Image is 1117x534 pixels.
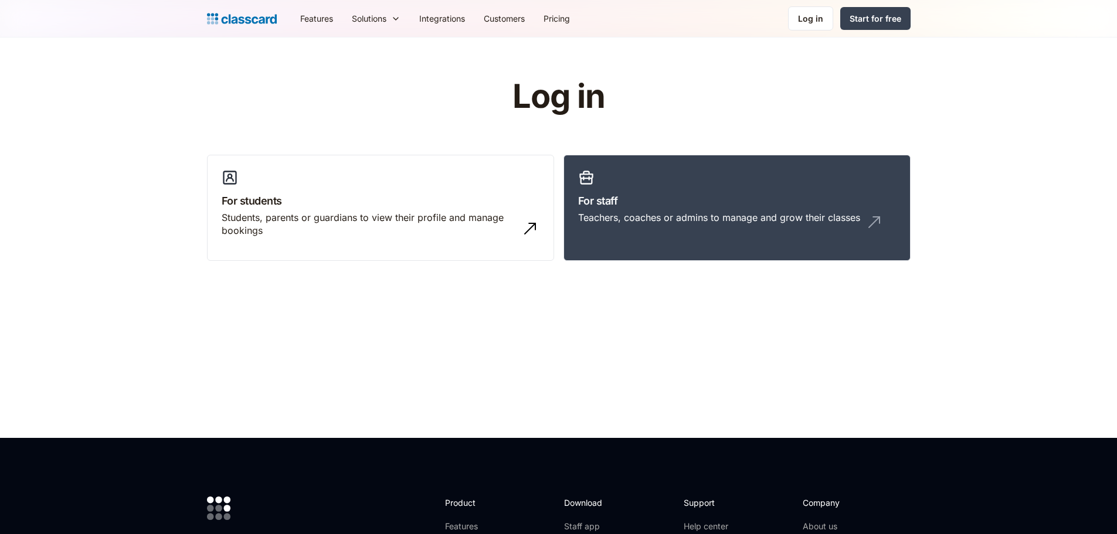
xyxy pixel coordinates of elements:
[564,496,612,509] h2: Download
[410,5,474,32] a: Integrations
[291,5,342,32] a: Features
[788,6,833,30] a: Log in
[684,496,731,509] h2: Support
[578,193,896,209] h3: For staff
[803,521,881,532] a: About us
[222,193,539,209] h3: For students
[564,521,612,532] a: Staff app
[840,7,911,30] a: Start for free
[798,12,823,25] div: Log in
[578,211,860,224] div: Teachers, coaches or admins to manage and grow their classes
[222,211,516,237] div: Students, parents or guardians to view their profile and manage bookings
[803,496,881,509] h2: Company
[534,5,579,32] a: Pricing
[563,155,911,261] a: For staffTeachers, coaches or admins to manage and grow their classes
[342,5,410,32] div: Solutions
[850,12,901,25] div: Start for free
[207,155,554,261] a: For studentsStudents, parents or guardians to view their profile and manage bookings
[352,12,386,25] div: Solutions
[372,79,745,115] h1: Log in
[207,11,277,27] a: home
[684,521,731,532] a: Help center
[445,496,508,509] h2: Product
[474,5,534,32] a: Customers
[445,521,508,532] a: Features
